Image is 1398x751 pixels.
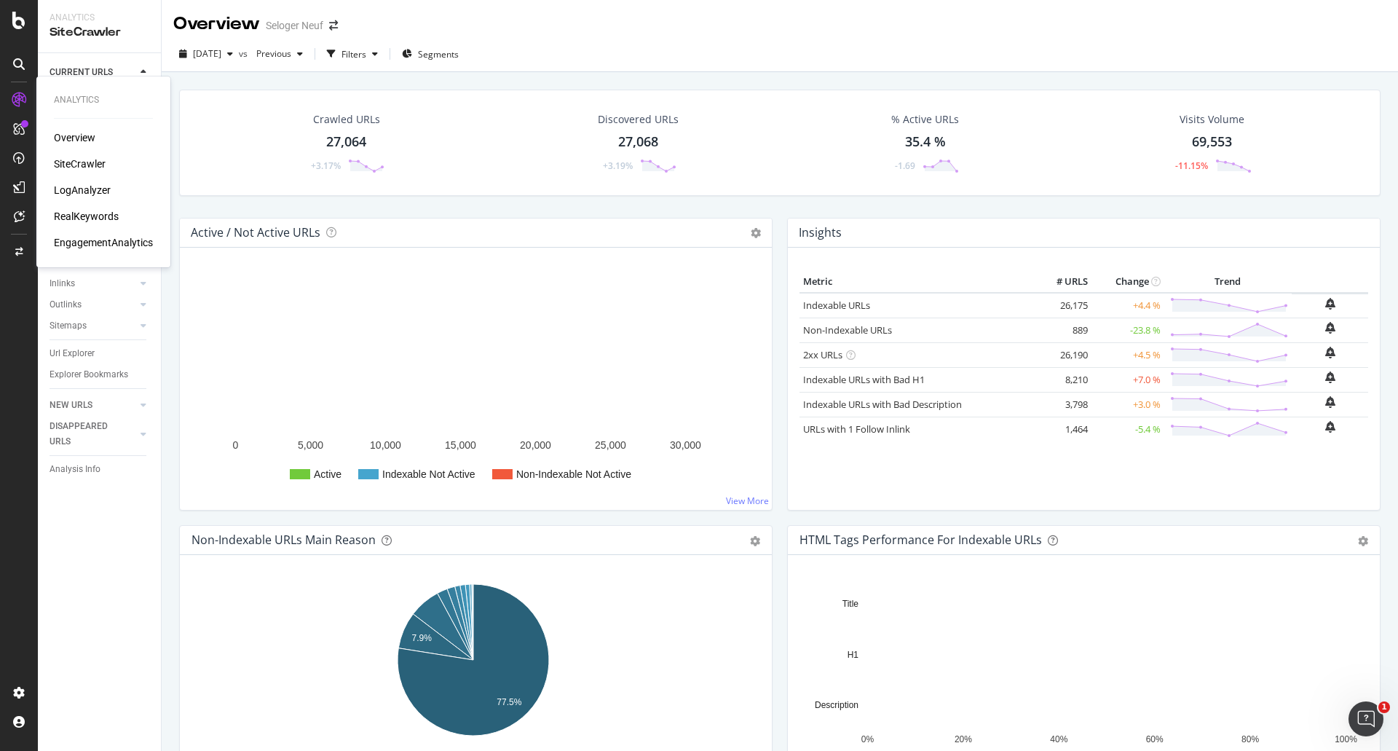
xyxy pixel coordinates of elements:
span: Previous [250,47,291,60]
text: Description [815,700,858,710]
td: -23.8 % [1091,318,1164,342]
text: 100% [1335,734,1357,744]
span: 1 [1378,701,1390,713]
div: SiteCrawler [50,24,149,41]
td: +3.0 % [1091,392,1164,417]
span: vs [239,47,250,60]
div: bell-plus [1325,371,1335,383]
a: LogAnalyzer [54,183,111,197]
a: Overview [54,130,95,145]
div: Outlinks [50,297,82,312]
div: Filters [341,48,366,60]
text: 7.9% [412,633,433,643]
span: Segments [418,48,459,60]
div: HTML Tags Performance for Indexable URLs [799,532,1042,547]
td: +4.4 % [1091,293,1164,318]
div: -11.15% [1175,160,1208,172]
div: bell-plus [1325,322,1335,334]
div: bell-plus [1325,396,1335,408]
div: Non-Indexable URLs Main Reason [191,532,376,547]
h4: Active / Not Active URLs [191,223,320,243]
svg: A chart. [191,578,755,747]
a: Inlinks [50,276,136,291]
div: bell-plus [1325,298,1335,310]
text: 60% [1146,734,1164,744]
div: bell-plus [1325,347,1335,358]
div: % Active URLs [891,112,959,127]
text: Non-Indexable Not Active [516,468,631,480]
a: Explorer Bookmarks [50,367,151,382]
svg: A chart. [799,578,1363,747]
div: Seloger Neuf [266,18,323,33]
div: Sitemaps [50,318,87,334]
a: RealKeywords [54,209,119,224]
div: arrow-right-arrow-left [329,20,338,31]
div: bell-plus [1325,421,1335,433]
a: SiteCrawler [54,157,106,171]
text: 77.5% [497,697,521,707]
td: -5.4 % [1091,417,1164,441]
div: NEW URLS [50,398,92,413]
h4: Insights [799,223,842,243]
td: 26,175 [1033,293,1091,318]
a: EngagementAnalytics [54,235,153,250]
text: 30,000 [670,439,701,451]
td: +7.0 % [1091,367,1164,392]
div: gear [1358,536,1368,546]
a: Non-Indexable URLs [803,323,892,337]
text: 40% [1050,734,1067,744]
text: 0% [861,734,874,744]
div: Crawled URLs [313,112,380,127]
button: Segments [396,42,465,66]
span: 2025 Aug. 31st [193,47,221,60]
a: Analysis Info [50,462,151,477]
text: 15,000 [445,439,476,451]
a: Url Explorer [50,346,151,361]
td: 889 [1033,318,1091,342]
a: URLs with 1 Follow Inlink [803,422,910,436]
a: Sitemaps [50,318,136,334]
a: CURRENT URLS [50,65,136,80]
div: 35.4 % [905,133,946,152]
button: [DATE] [173,42,239,66]
iframe: Intercom live chat [1348,701,1383,736]
div: -1.69 [895,160,915,172]
div: Analysis Info [50,462,100,477]
div: +3.17% [311,160,341,172]
th: Change [1091,271,1164,293]
div: DISAPPEARED URLS [50,419,123,449]
a: View More [726,495,769,507]
a: Indexable URLs with Bad H1 [803,373,925,386]
div: Inlinks [50,276,75,291]
text: 10,000 [370,439,401,451]
td: 1,464 [1033,417,1091,441]
div: CURRENT URLS [50,65,113,80]
text: Active [314,468,341,480]
i: Options [751,228,761,238]
text: 25,000 [595,439,626,451]
div: 69,553 [1192,133,1232,152]
td: 26,190 [1033,342,1091,367]
a: Indexable URLs with Bad Description [803,398,962,411]
svg: A chart. [191,271,755,498]
a: Outlinks [50,297,136,312]
div: Analytics [50,12,149,24]
text: 80% [1241,734,1259,744]
div: Url Explorer [50,346,95,361]
text: 5,000 [298,439,323,451]
th: Trend [1164,271,1292,293]
th: # URLS [1033,271,1091,293]
text: H1 [848,650,859,660]
td: +4.5 % [1091,342,1164,367]
a: 2xx URLs [803,348,842,361]
td: 3,798 [1033,392,1091,417]
a: DISAPPEARED URLS [50,419,136,449]
text: 0 [233,439,239,451]
button: Filters [321,42,384,66]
